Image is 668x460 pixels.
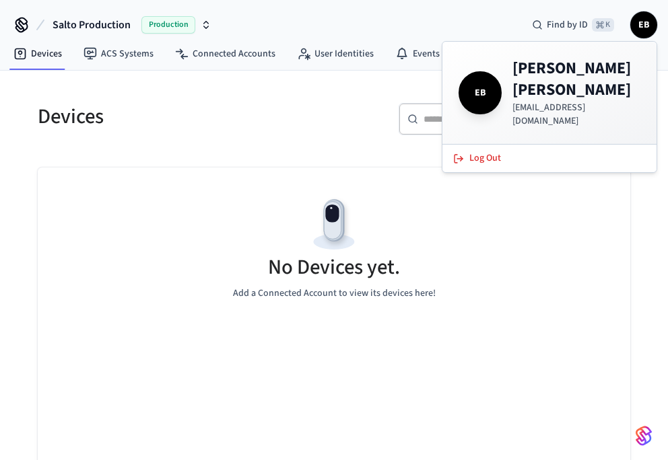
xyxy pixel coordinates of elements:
span: EB [461,74,499,112]
a: User Identities [286,42,385,66]
p: [EMAIL_ADDRESS][DOMAIN_NAME] [512,101,640,128]
img: Devices Empty State [304,194,364,255]
h4: [PERSON_NAME] [PERSON_NAME] [512,58,640,101]
h5: No Devices yet. [268,254,400,281]
span: ⌘ K [592,18,614,32]
a: Events [385,42,450,66]
span: Production [141,16,195,34]
span: Salto Production [53,17,131,33]
h5: Devices [38,103,326,130]
a: ACS Systems [73,42,164,66]
button: EB [630,11,657,38]
button: Log Out [445,147,654,169]
a: Connected Accounts [164,42,286,66]
span: EB [632,13,656,37]
a: Devices [3,42,73,66]
div: Find by ID⌘ K [521,13,625,37]
img: SeamLogoGradient.69752ec5.svg [636,425,652,447]
p: Add a Connected Account to view its devices here! [233,286,436,301]
span: Find by ID [547,18,588,32]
